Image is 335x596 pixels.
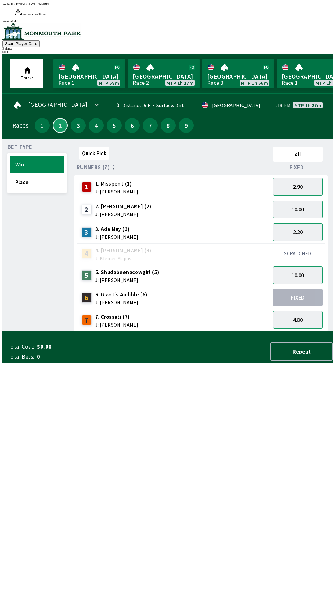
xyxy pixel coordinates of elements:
[2,23,81,40] img: venue logo
[21,75,34,80] span: Tracks
[72,123,84,128] span: 3
[273,250,323,256] div: SCRATCHED
[291,294,305,301] div: FIXED
[143,118,158,133] button: 7
[16,2,50,6] span: B7JF-LZ5L-VHBT-MBOL
[95,234,138,239] span: J: [PERSON_NAME]
[95,268,159,276] span: 5. Shudabeenacowgirl (5)
[276,151,320,158] span: All
[82,270,92,280] div: 5
[21,12,46,16] span: Low Paper or Toner
[202,59,274,88] a: [GEOGRAPHIC_DATA]Race 3MTP 1h 56m
[53,59,125,88] a: [GEOGRAPHIC_DATA]Race 1MTP 58m
[128,59,200,88] a: [GEOGRAPHIC_DATA]Race 2MTP 1h 27m
[99,80,119,85] span: MTP 58m
[95,189,138,194] span: J: [PERSON_NAME]
[10,173,64,191] button: Place
[2,50,333,54] div: $ 0.00
[15,161,59,168] span: Win
[150,102,184,108] span: Surface: Dirt
[282,80,298,85] div: Race 1
[207,72,269,80] span: [GEOGRAPHIC_DATA]
[107,118,122,133] button: 5
[95,300,148,305] span: J: [PERSON_NAME]
[144,123,156,128] span: 7
[89,118,104,133] button: 4
[90,123,102,128] span: 4
[294,103,321,108] span: MTP 1h 27m
[82,205,92,214] div: 2
[273,201,323,218] button: 10.00
[273,147,323,162] button: All
[77,164,270,170] div: Runners (7)
[273,266,323,284] button: 10.00
[95,322,138,327] span: J: [PERSON_NAME]
[122,102,150,108] span: Distance: 6 F
[162,123,174,128] span: 8
[180,123,192,128] span: 9
[289,165,304,170] span: Fixed
[273,311,323,329] button: 4.80
[71,118,86,133] button: 3
[12,123,28,128] div: Races
[37,343,135,350] span: $0.00
[274,103,291,108] span: 1:19 PM
[108,123,120,128] span: 5
[15,178,59,186] span: Place
[7,343,34,350] span: Total Cost:
[82,315,92,325] div: 7
[28,102,88,107] span: [GEOGRAPHIC_DATA]
[95,256,152,261] span: J: Kleiner Mejias
[2,2,333,6] div: Public ID:
[82,150,106,157] span: Quick Pick
[95,212,152,217] span: J: [PERSON_NAME]
[2,40,40,47] button: Scan Player Card
[7,353,34,360] span: Total Bets:
[79,147,109,160] button: Quick Pick
[167,80,194,85] span: MTP 1h 27m
[35,118,50,133] button: 1
[95,180,138,188] span: 1. Misspent (1)
[161,118,176,133] button: 8
[10,156,64,173] button: Win
[292,206,304,213] span: 10.00
[37,353,135,360] span: 0
[207,80,223,85] div: Race 3
[95,278,159,282] span: J: [PERSON_NAME]
[2,20,333,23] div: Version 1.4.0
[133,72,195,80] span: [GEOGRAPHIC_DATA]
[82,182,92,192] div: 1
[53,118,68,133] button: 2
[58,80,74,85] div: Race 1
[95,225,138,233] span: 3. Ada May (3)
[82,227,92,237] div: 3
[95,291,148,299] span: 6. Giant's Audible (6)
[133,80,149,85] div: Race 2
[273,223,323,241] button: 2.20
[109,103,120,108] div: 0
[273,289,323,306] button: FIXED
[82,249,92,259] div: 4
[2,47,333,50] div: Balance
[10,59,43,88] button: Tracks
[58,72,120,80] span: [GEOGRAPHIC_DATA]
[276,348,327,355] span: Repeat
[293,316,303,323] span: 4.80
[293,228,303,236] span: 2.20
[273,178,323,196] button: 2.90
[36,123,48,128] span: 1
[241,80,268,85] span: MTP 1h 56m
[270,342,333,361] button: Repeat
[292,272,304,279] span: 10.00
[77,165,110,170] span: Runners (7)
[95,202,152,210] span: 2. [PERSON_NAME] (2)
[7,144,32,149] span: Bet Type
[82,293,92,303] div: 6
[126,123,138,128] span: 6
[95,246,152,255] span: 4. [PERSON_NAME] (4)
[270,164,325,170] div: Fixed
[125,118,140,133] button: 6
[293,183,303,190] span: 2.90
[212,103,261,108] div: [GEOGRAPHIC_DATA]
[95,313,138,321] span: 7. Crossati (7)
